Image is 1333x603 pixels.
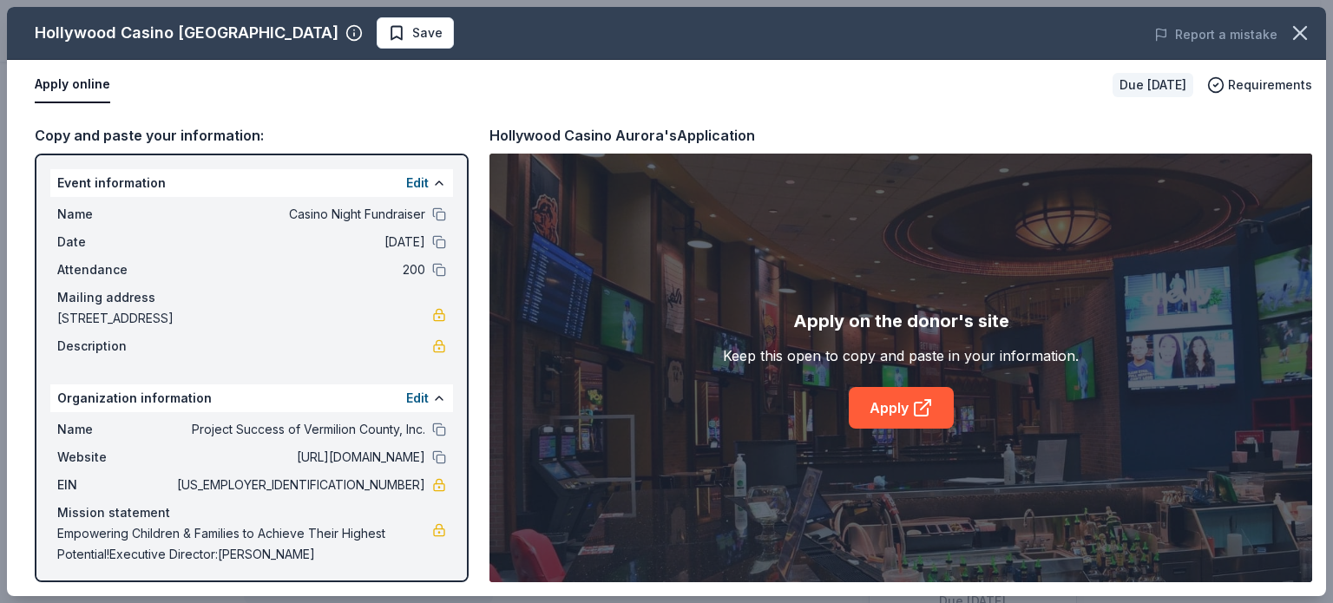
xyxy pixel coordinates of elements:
button: Save [377,17,454,49]
button: Apply online [35,67,110,103]
button: Report a mistake [1154,24,1277,45]
div: Mailing address [57,287,446,308]
span: Description [57,336,174,357]
div: Keep this open to copy and paste in your information. [723,345,1079,366]
span: [DATE] [174,232,425,252]
div: Due [DATE] [1113,73,1193,97]
span: Empowering Children & Families to Achieve Their Highest Potential!Executive Director:[PERSON_NAME] [57,523,432,565]
span: [US_EMPLOYER_IDENTIFICATION_NUMBER] [174,475,425,495]
button: Edit [406,173,429,193]
span: Attendance [57,259,174,280]
span: Save [412,23,443,43]
div: Apply on the donor's site [793,307,1009,335]
button: Requirements [1207,75,1312,95]
span: Website [57,447,174,468]
span: [URL][DOMAIN_NAME] [174,447,425,468]
div: Copy and paste your information: [35,124,469,147]
a: Apply [849,387,954,429]
span: Name [57,204,174,225]
span: Project Success of Vermilion County, Inc. [174,419,425,440]
div: Organization information [50,384,453,412]
span: 200 [174,259,425,280]
button: Edit [406,388,429,409]
span: Casino Night Fundraiser [174,204,425,225]
span: Date [57,232,174,252]
div: Event information [50,169,453,197]
span: [STREET_ADDRESS] [57,308,432,329]
span: Requirements [1228,75,1312,95]
div: Hollywood Casino Aurora's Application [489,124,755,147]
div: Hollywood Casino [GEOGRAPHIC_DATA] [35,19,338,47]
div: Mission statement [57,502,446,523]
span: Name [57,419,174,440]
span: EIN [57,475,174,495]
